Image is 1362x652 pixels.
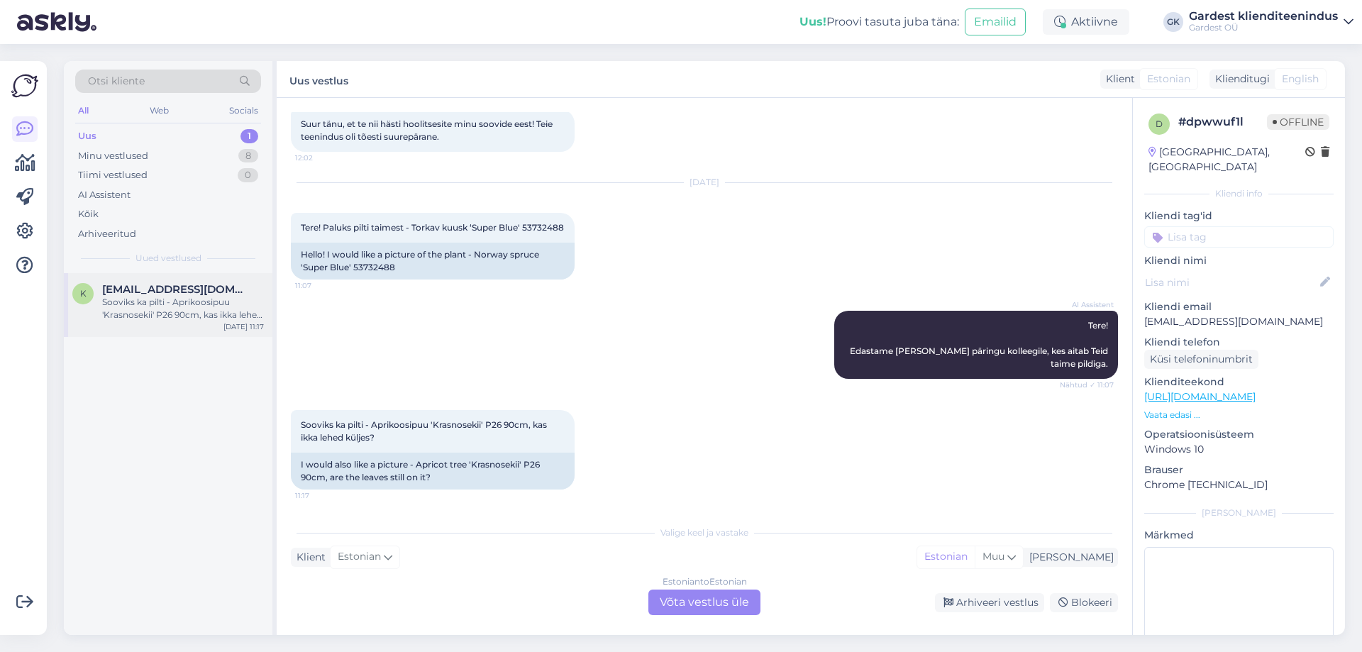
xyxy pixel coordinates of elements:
span: d [1156,118,1163,129]
div: Kõik [78,207,99,221]
input: Lisa tag [1144,226,1334,248]
p: Brauser [1144,463,1334,477]
div: Blokeeri [1050,593,1118,612]
span: Tere! Paluks pilti taimest - Torkav kuusk ‘Super Blue' 53732488 [301,222,564,233]
a: Gardest klienditeenindusGardest OÜ [1189,11,1353,33]
span: 12:02 [295,153,348,163]
span: 11:17 [295,490,348,501]
span: English [1282,72,1319,87]
a: [URL][DOMAIN_NAME] [1144,390,1256,403]
span: Nähtud ✓ 11:07 [1060,380,1114,390]
span: Suur tänu, et te nii hästi hoolitsesite minu soovide eest! Teie teenindus oli tõesti suurepärane. [301,118,555,142]
p: Chrome [TECHNICAL_ID] [1144,477,1334,492]
div: Proovi tasuta juba täna: [799,13,959,31]
div: Valige keel ja vastake [291,526,1118,539]
input: Lisa nimi [1145,275,1317,290]
div: [DATE] [291,176,1118,189]
p: Kliendi telefon [1144,335,1334,350]
div: Sooviks ka pilti - Aprikoosipuu 'Krasnosekii' P26 90cm, kas ikka lehed küljes? [102,296,264,321]
span: Muu [982,550,1004,563]
img: Askly Logo [11,72,38,99]
p: [EMAIL_ADDRESS][DOMAIN_NAME] [1144,314,1334,329]
div: [PERSON_NAME] [1144,507,1334,519]
div: I would also like a picture - Apricot tree 'Krasnosekii' P26 90cm, are the leaves still on it? [291,453,575,490]
div: Klient [291,550,326,565]
span: karjet@hot.ee [102,283,250,296]
div: Minu vestlused [78,149,148,163]
div: GK [1163,12,1183,32]
div: Web [147,101,172,120]
span: k [80,288,87,299]
span: AI Assistent [1061,299,1114,310]
div: [GEOGRAPHIC_DATA], [GEOGRAPHIC_DATA] [1148,145,1305,175]
div: Estonian to Estonian [663,575,747,588]
div: Küsi telefoninumbrit [1144,350,1258,369]
p: Vaata edasi ... [1144,409,1334,421]
span: 11:07 [295,280,348,291]
div: Arhiveeritud [78,227,136,241]
div: Tiimi vestlused [78,168,148,182]
div: 1 [240,129,258,143]
p: Kliendi nimi [1144,253,1334,268]
span: Estonian [1147,72,1190,87]
div: [DATE] 11:17 [223,321,264,332]
div: Kliendi info [1144,187,1334,200]
p: Operatsioonisüsteem [1144,427,1334,442]
span: Uued vestlused [135,252,201,265]
button: Emailid [965,9,1026,35]
span: Otsi kliente [88,74,145,89]
b: Uus! [799,15,826,28]
div: All [75,101,92,120]
div: Gardest OÜ [1189,22,1338,33]
p: Klienditeekond [1144,375,1334,389]
div: Uus [78,129,96,143]
div: Gardest klienditeenindus [1189,11,1338,22]
div: Klienditugi [1209,72,1270,87]
p: Kliendi tag'id [1144,209,1334,223]
div: 0 [238,168,258,182]
div: Arhiveeri vestlus [935,593,1044,612]
div: # dpwwuf1l [1178,114,1267,131]
span: Sooviks ka pilti - Aprikoosipuu 'Krasnosekii' P26 90cm, kas ikka lehed küljes? [301,419,549,443]
p: Kliendi email [1144,299,1334,314]
p: Märkmed [1144,528,1334,543]
label: Uus vestlus [289,70,348,89]
div: Klient [1100,72,1135,87]
p: Windows 10 [1144,442,1334,457]
div: Võta vestlus üle [648,590,760,615]
div: Aktiivne [1043,9,1129,35]
div: 8 [238,149,258,163]
div: Estonian [917,546,975,568]
div: Socials [226,101,261,120]
span: Offline [1267,114,1329,130]
div: [PERSON_NAME] [1024,550,1114,565]
span: Estonian [338,549,381,565]
div: AI Assistent [78,188,131,202]
div: Hello! I would like a picture of the plant - Norway spruce 'Super Blue' 53732488 [291,243,575,280]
